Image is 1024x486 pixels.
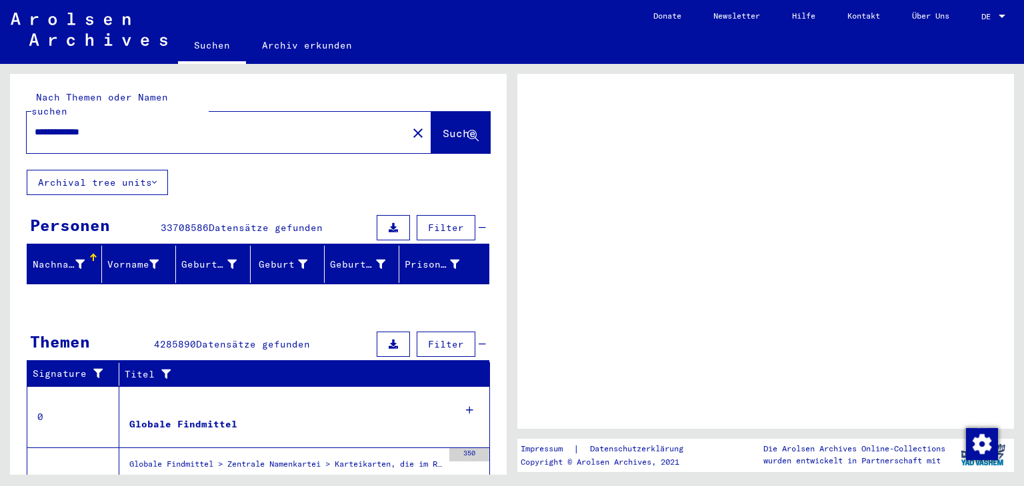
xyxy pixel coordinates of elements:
button: Clear [405,119,431,146]
div: Titel [125,367,463,381]
div: Geburtsdatum [330,254,402,275]
span: DE [981,12,996,21]
mat-header-cell: Geburtsdatum [325,246,399,283]
a: Impressum [521,442,573,456]
div: Globale Findmittel [129,417,237,431]
mat-header-cell: Prisoner # [399,246,489,283]
p: Die Arolsen Archives Online-Collections [763,443,945,455]
div: 350 [449,448,489,461]
div: Geburtsname [181,254,253,275]
div: Signature [33,364,122,385]
div: | [521,442,699,456]
span: 33708586 [161,222,209,234]
div: Titel [125,364,477,385]
div: Personen [30,213,110,237]
button: Filter [417,215,475,240]
span: Filter [428,338,464,350]
span: Filter [428,222,464,234]
mat-header-cell: Nachname [27,246,102,283]
div: Prisoner # [405,254,477,275]
div: Geburt‏ [256,254,325,275]
img: Arolsen_neg.svg [11,13,167,46]
span: Datensätze gefunden [196,338,310,350]
div: Themen [30,330,90,354]
mat-label: Nach Themen oder Namen suchen [31,91,168,117]
a: Archiv erkunden [246,29,368,61]
span: 4285890 [154,338,196,350]
div: Geburt‏ [256,258,308,272]
p: Copyright © Arolsen Archives, 2021 [521,456,699,468]
div: Nachname [33,254,101,275]
div: Prisoner # [405,258,460,272]
span: Suche [443,126,476,140]
button: Archival tree units [27,170,168,195]
div: Vorname [107,254,176,275]
div: Geburtsname [181,258,237,272]
a: Datenschutzerklärung [579,442,699,456]
img: Zustimmung ändern [966,428,998,460]
span: Datensätze gefunden [209,222,323,234]
p: wurden entwickelt in Partnerschaft mit [763,455,945,467]
div: Globale Findmittel > Zentrale Namenkartei > Karteikarten, die im Rahmen der sequentiellen Massend... [129,458,443,477]
div: Geburtsdatum [330,258,385,272]
img: yv_logo.png [958,438,1008,471]
mat-header-cell: Geburt‏ [251,246,325,283]
button: Suche [431,112,490,153]
mat-header-cell: Geburtsname [176,246,251,283]
div: Signature [33,367,109,381]
a: Suchen [178,29,246,64]
button: Filter [417,332,475,357]
div: Vorname [107,258,159,272]
div: Nachname [33,258,85,272]
mat-icon: close [410,125,426,141]
div: Zustimmung ändern [965,427,997,459]
mat-header-cell: Vorname [102,246,177,283]
td: 0 [27,386,119,447]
